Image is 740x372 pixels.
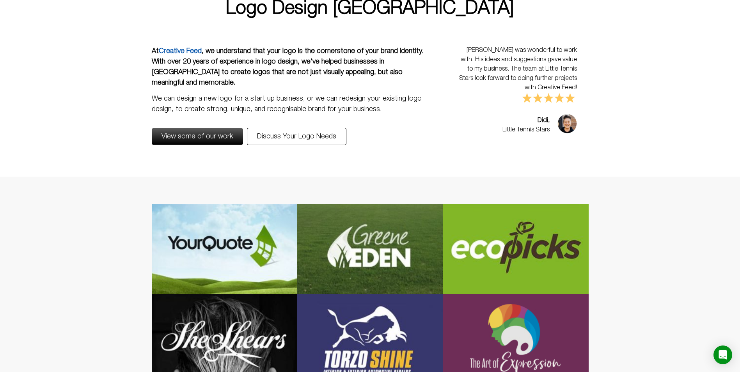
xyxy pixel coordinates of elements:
span: Discuss Your Logo Needs [257,133,336,140]
span: View some of our work [161,133,233,140]
span: Didi, [502,116,550,125]
div: Slides [451,38,585,153]
a: Greene Eden Logo Design [297,204,443,294]
div: [PERSON_NAME] was wonderful to work with. His ideas and suggestions gave value to my business. Th... [459,46,577,104]
p: We can design a new logo for a start up business, or we can redesign your existing logo design, t... [152,94,425,115]
span: Little Tennis Stars [502,125,550,135]
a: View some of our work [152,128,243,145]
a: Discuss Your Logo Needs [247,128,346,145]
div: 3 / 4 [451,38,585,153]
img: Didi, [557,114,577,133]
div: Open Intercom Messenger [713,345,732,364]
strong: At , we understand that your logo is the cornerstone of your brand identity. With over 20 years o... [152,48,423,86]
a: YourQuote Logo Design [152,204,297,294]
a: Creative Feed [159,48,202,54]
